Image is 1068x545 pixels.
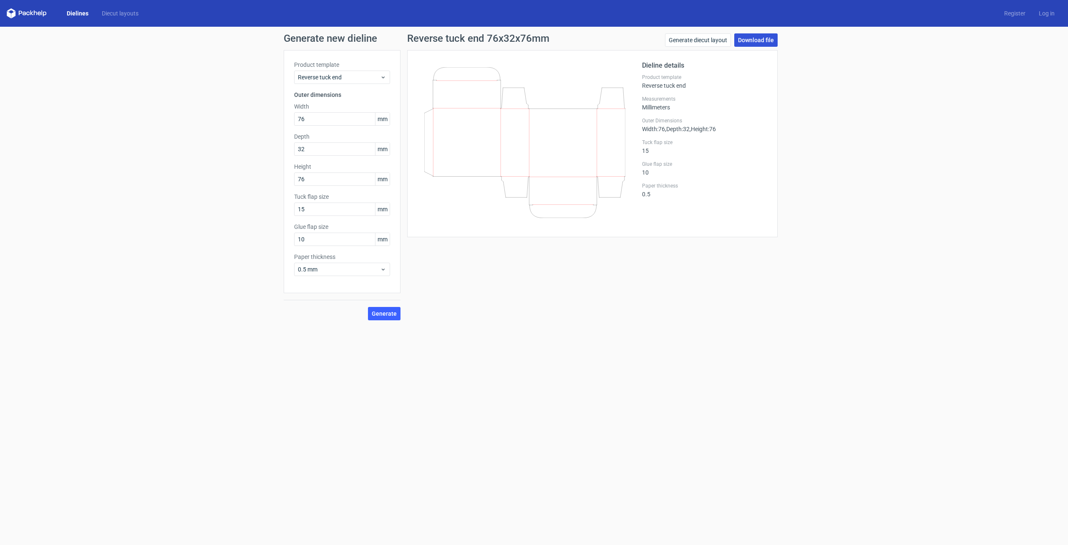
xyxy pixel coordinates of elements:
[284,33,784,43] h1: Generate new dieline
[294,193,390,201] label: Tuck flap size
[642,126,665,132] span: Width : 76
[997,9,1032,18] a: Register
[375,173,390,185] span: mm
[294,162,390,171] label: Height
[642,74,767,89] div: Reverse tuck end
[642,96,767,111] div: Millimeters
[642,183,767,189] label: Paper thickness
[375,143,390,155] span: mm
[1032,9,1061,18] a: Log in
[407,33,549,43] h1: Reverse tuck end 76x32x76mm
[642,139,767,146] label: Tuck flap size
[642,183,767,198] div: 0.5
[298,73,380,81] span: Reverse tuck end
[294,61,390,69] label: Product template
[375,113,390,125] span: mm
[375,203,390,215] span: mm
[642,74,767,81] label: Product template
[372,311,397,317] span: Generate
[294,91,390,99] h3: Outer dimensions
[642,96,767,102] label: Measurements
[375,233,390,246] span: mm
[642,117,767,124] label: Outer Dimensions
[368,307,400,320] button: Generate
[690,126,716,132] span: , Height : 76
[665,33,731,47] a: Generate diecut layout
[95,9,145,18] a: Diecut layouts
[642,161,767,176] div: 10
[665,126,690,132] span: , Depth : 32
[60,9,95,18] a: Dielines
[294,102,390,111] label: Width
[294,223,390,231] label: Glue flap size
[294,132,390,141] label: Depth
[294,253,390,261] label: Paper thickness
[642,139,767,154] div: 15
[642,61,767,71] h2: Dieline details
[734,33,778,47] a: Download file
[642,161,767,167] label: Glue flap size
[298,265,380,274] span: 0.5 mm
